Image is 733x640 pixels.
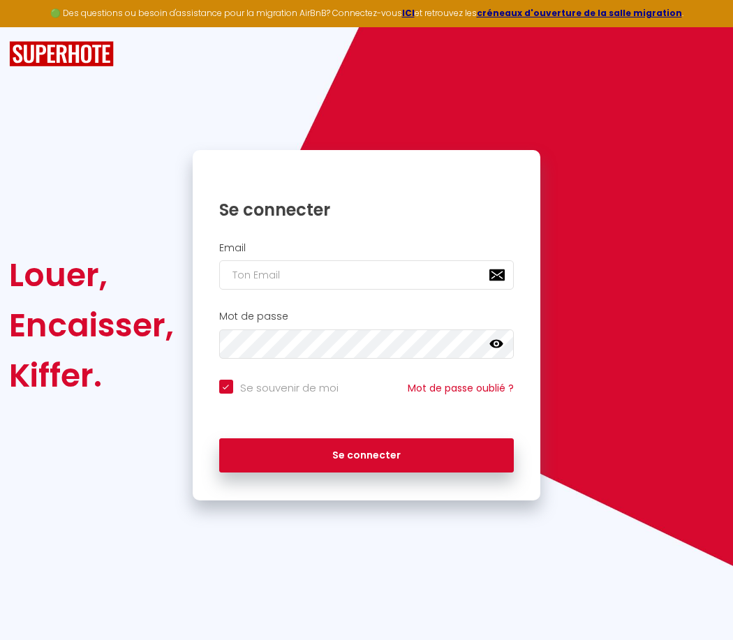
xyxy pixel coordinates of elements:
a: Mot de passe oublié ? [408,381,514,395]
h2: Email [219,242,514,254]
h1: Se connecter [219,199,514,221]
a: ICI [402,7,415,19]
h2: Mot de passe [219,311,514,322]
button: Se connecter [219,438,514,473]
img: SuperHote logo [9,41,114,67]
div: Kiffer. [9,350,174,401]
div: Louer, [9,250,174,300]
a: créneaux d'ouverture de la salle migration [477,7,682,19]
div: Encaisser, [9,300,174,350]
input: Ton Email [219,260,514,290]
